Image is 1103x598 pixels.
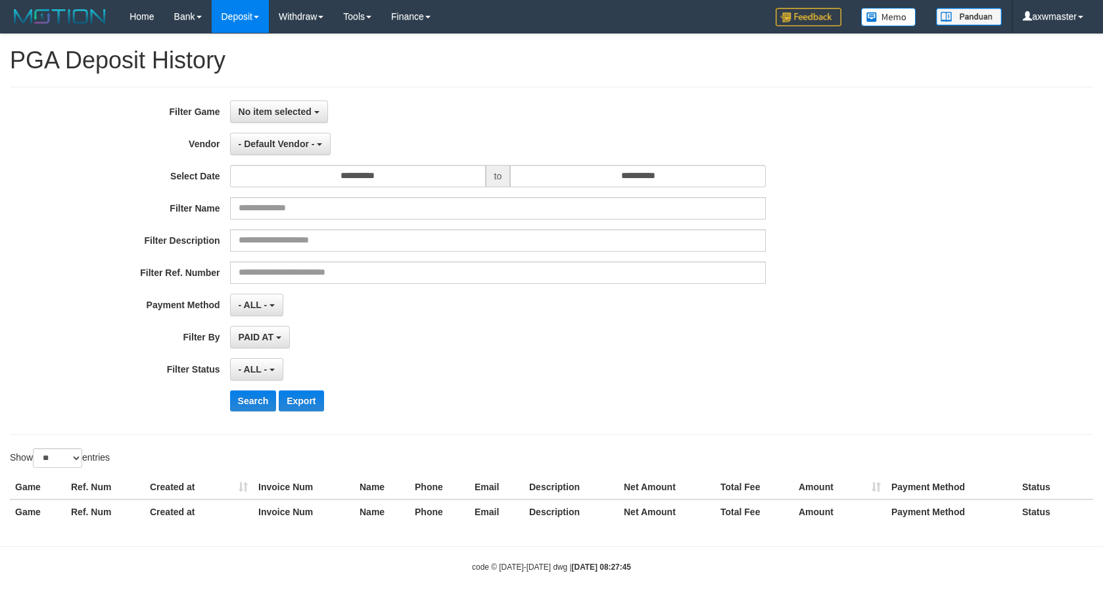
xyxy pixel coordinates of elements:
[619,499,715,524] th: Net Amount
[239,106,312,117] span: No item selected
[230,294,283,316] button: - ALL -
[239,300,268,310] span: - ALL -
[354,499,410,524] th: Name
[1017,499,1093,524] th: Status
[230,390,277,411] button: Search
[145,475,253,499] th: Created at
[10,475,66,499] th: Game
[10,7,110,26] img: MOTION_logo.png
[1017,475,1093,499] th: Status
[410,475,469,499] th: Phone
[793,499,886,524] th: Amount
[410,499,469,524] th: Phone
[776,8,841,26] img: Feedback.jpg
[572,563,631,572] strong: [DATE] 08:27:45
[10,47,1093,74] h1: PGA Deposit History
[619,475,715,499] th: Net Amount
[10,448,110,468] label: Show entries
[715,475,793,499] th: Total Fee
[230,133,331,155] button: - Default Vendor -
[793,475,886,499] th: Amount
[715,499,793,524] th: Total Fee
[10,499,66,524] th: Game
[66,475,145,499] th: Ref. Num
[936,8,1002,26] img: panduan.png
[486,165,511,187] span: to
[354,475,410,499] th: Name
[469,499,524,524] th: Email
[33,448,82,468] select: Showentries
[253,475,354,499] th: Invoice Num
[230,326,290,348] button: PAID AT
[239,364,268,375] span: - ALL -
[886,475,1017,499] th: Payment Method
[239,332,273,342] span: PAID AT
[524,499,619,524] th: Description
[239,139,315,149] span: - Default Vendor -
[524,475,619,499] th: Description
[861,8,916,26] img: Button%20Memo.svg
[472,563,631,572] small: code © [DATE]-[DATE] dwg |
[66,499,145,524] th: Ref. Num
[469,475,524,499] th: Email
[253,499,354,524] th: Invoice Num
[279,390,323,411] button: Export
[230,101,328,123] button: No item selected
[230,358,283,380] button: - ALL -
[145,499,253,524] th: Created at
[886,499,1017,524] th: Payment Method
